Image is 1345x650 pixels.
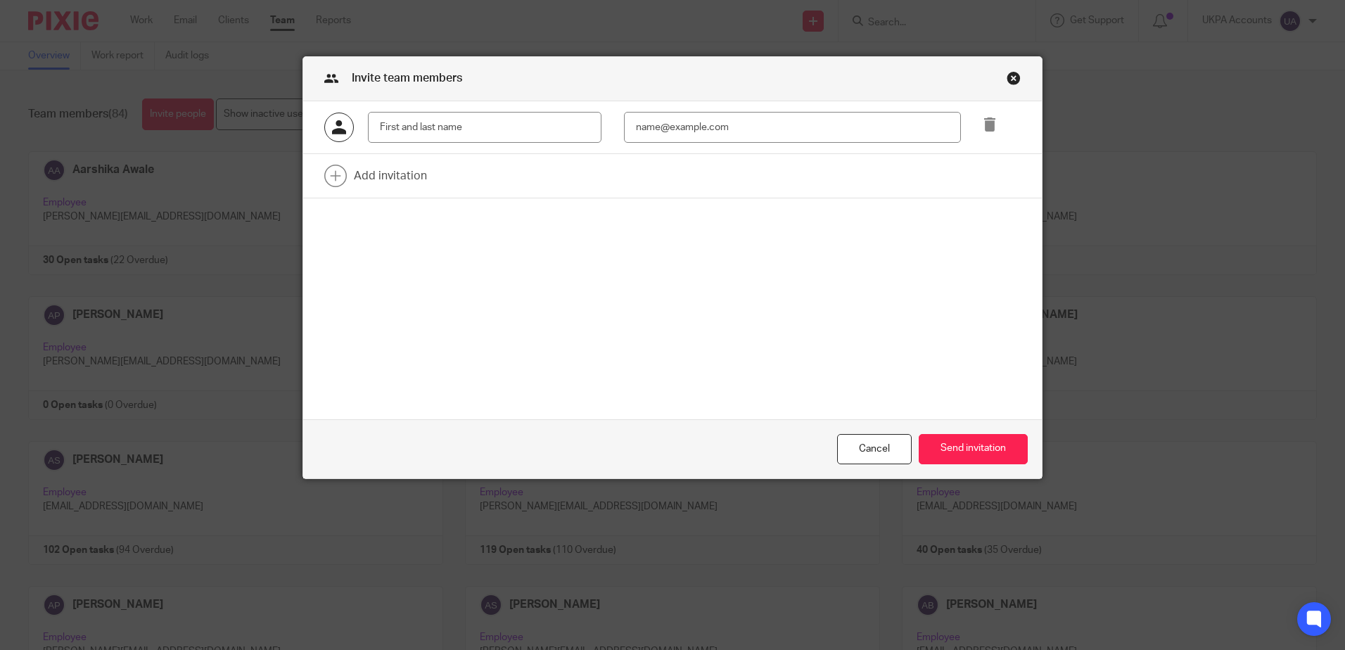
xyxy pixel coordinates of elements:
[919,434,1028,464] button: Send invitation
[1007,71,1021,85] div: Close this dialog window
[624,112,961,144] input: name@example.com
[368,112,601,144] input: First and last name
[352,72,462,84] span: Invite team members
[837,434,912,464] div: Close this dialog window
